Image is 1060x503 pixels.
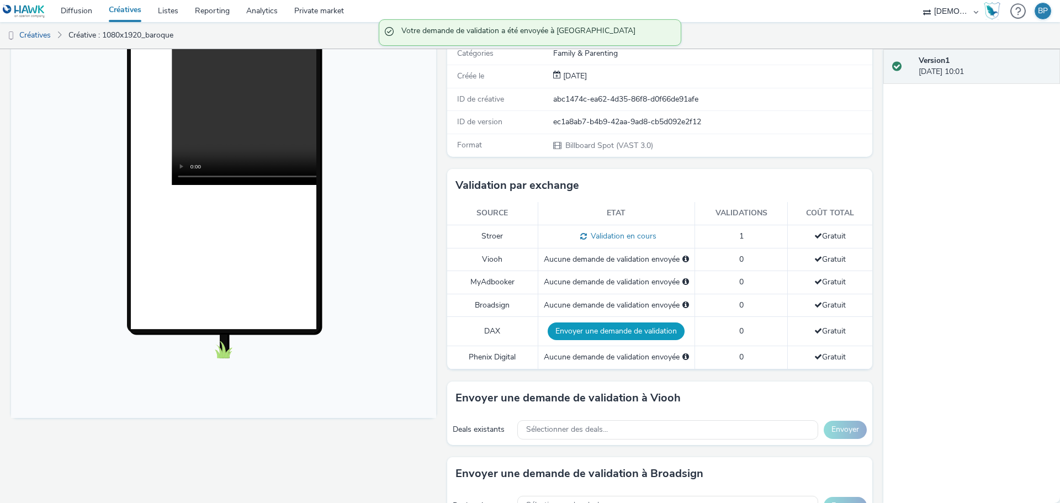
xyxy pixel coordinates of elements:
[447,225,538,248] td: Stroer
[984,2,1000,20] img: Hawk Academy
[824,421,867,438] button: Envoyer
[814,254,846,264] span: Gratuit
[919,55,1051,78] div: [DATE] 10:01
[682,254,689,265] div: Sélectionnez un deal ci-dessous et cliquez sur Envoyer pour envoyer une demande de validation à V...
[447,248,538,271] td: Viooh
[544,300,689,311] div: Aucune demande de validation envoyée
[919,55,950,66] strong: Version 1
[739,254,744,264] span: 0
[739,326,744,336] span: 0
[814,231,846,241] span: Gratuit
[457,117,502,127] span: ID de version
[561,71,587,82] div: Création 02 septembre 2025, 10:01
[814,326,846,336] span: Gratuit
[447,271,538,294] td: MyAdbooker
[1038,3,1048,19] div: BP
[447,317,538,346] td: DAX
[788,202,872,225] th: Coût total
[553,117,871,128] div: ec1a8ab7-b4b9-42aa-9ad8-cb5d092e2f12
[447,202,538,225] th: Source
[457,71,484,81] span: Créée le
[695,202,788,225] th: Validations
[587,231,656,241] span: Validation en cours
[814,300,846,310] span: Gratuit
[682,352,689,363] div: Sélectionnez un deal ci-dessous et cliquez sur Envoyer pour envoyer une demande de validation à P...
[739,300,744,310] span: 0
[814,277,846,287] span: Gratuit
[538,202,695,225] th: Etat
[63,22,179,49] a: Créative : 1080x1920_baroque
[457,48,494,59] span: Catégories
[814,352,846,362] span: Gratuit
[455,465,703,482] h3: Envoyer une demande de validation à Broadsign
[682,277,689,288] div: Sélectionnez un deal ci-dessous et cliquez sur Envoyer pour envoyer une demande de validation à M...
[739,231,744,241] span: 1
[457,94,504,104] span: ID de créative
[455,390,681,406] h3: Envoyer une demande de validation à Viooh
[6,30,17,41] img: dooh
[544,352,689,363] div: Aucune demande de validation envoyée
[447,346,538,369] td: Phenix Digital
[739,352,744,362] span: 0
[564,140,653,151] span: Billboard Spot (VAST 3.0)
[457,140,482,150] span: Format
[561,71,587,81] span: [DATE]
[401,25,670,40] span: Votre demande de validation a été envoyée à [GEOGRAPHIC_DATA]
[739,277,744,287] span: 0
[455,177,579,194] h3: Validation par exchange
[447,294,538,316] td: Broadsign
[544,277,689,288] div: Aucune demande de validation envoyée
[548,322,685,340] button: Envoyer une demande de validation
[984,2,1005,20] a: Hawk Academy
[453,424,512,435] div: Deals existants
[682,300,689,311] div: Sélectionnez un deal ci-dessous et cliquez sur Envoyer pour envoyer une demande de validation à B...
[526,425,608,435] span: Sélectionner des deals...
[544,254,689,265] div: Aucune demande de validation envoyée
[553,48,871,59] div: Family & Parenting
[3,4,45,18] img: undefined Logo
[553,94,871,105] div: abc1474c-ea62-4d35-86f8-d0f66de91afe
